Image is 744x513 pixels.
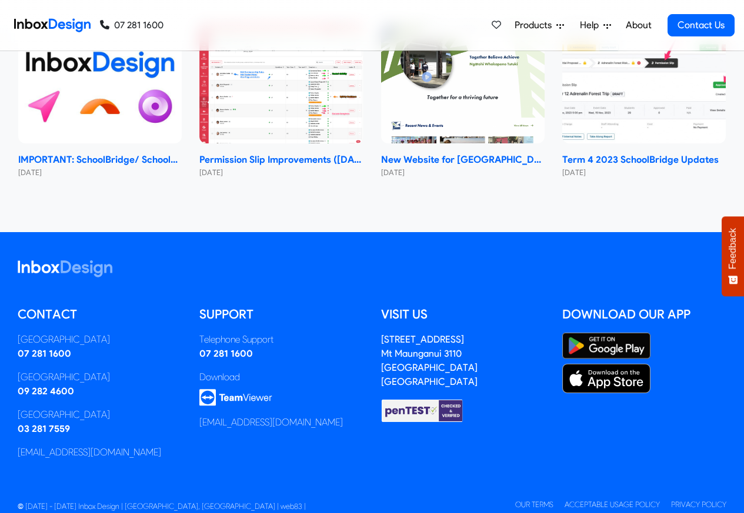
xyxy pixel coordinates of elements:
button: Feedback - Show survey [722,216,744,296]
a: 09 282 4600 [18,385,74,397]
a: Privacy Policy [671,500,726,509]
img: IMPORTANT: SchoolBridge/ SchoolPoint Data- Sharing Information- NEW 2024 [18,21,182,144]
small: [DATE] [381,167,545,178]
strong: New Website for [GEOGRAPHIC_DATA] [381,153,545,167]
small: [DATE] [18,167,182,178]
h5: Contact [18,306,182,323]
div: [GEOGRAPHIC_DATA] [18,370,182,384]
a: 07 281 1600 [100,18,164,32]
span: Products [515,18,556,32]
a: 07 281 1600 [18,348,71,359]
a: [STREET_ADDRESS]Mt Maunganui 3110[GEOGRAPHIC_DATA][GEOGRAPHIC_DATA] [381,334,478,387]
a: 07 281 1600 [199,348,253,359]
a: Permission Slip Improvements (June 2024) Permission Slip Improvements ([DATE]) [DATE] [199,21,363,179]
a: Help [575,14,616,37]
a: About [622,14,655,37]
span: Feedback [728,228,738,269]
strong: IMPORTANT: SchoolBridge/ SchoolPoint Data- Sharing Information- NEW 2024 [18,153,182,167]
a: Checked & Verified by penTEST [381,404,463,415]
a: IMPORTANT: SchoolBridge/ SchoolPoint Data- Sharing Information- NEW 2024 IMPORTANT: SchoolBridge/... [18,21,182,179]
a: Our Terms [515,500,553,509]
a: Contact Us [668,14,735,36]
span: Help [580,18,603,32]
a: Term 4 2023 SchoolBridge Updates Term 4 2023 SchoolBridge Updates [DATE] [562,21,726,179]
img: logo_teamviewer.svg [199,389,272,406]
h5: Support [199,306,363,323]
img: Permission Slip Improvements (June 2024) [199,21,363,144]
h5: Visit us [381,306,545,323]
div: Telephone Support [199,333,363,347]
img: logo_inboxdesign_white.svg [18,260,112,277]
strong: Term 4 2023 SchoolBridge Updates [562,153,726,167]
div: [GEOGRAPHIC_DATA] [18,333,182,347]
h5: Download our App [562,306,726,323]
span: © [DATE] - [DATE] Inbox Design | [GEOGRAPHIC_DATA], [GEOGRAPHIC_DATA] | web83 | [18,502,306,511]
a: 03 281 7559 [18,423,70,434]
a: Acceptable Usage Policy [565,500,660,509]
img: Checked & Verified by penTEST [381,398,463,423]
img: Google Play Store [562,333,650,359]
img: New Website for Whangaparāoa College [381,21,545,144]
a: New Website for Whangaparāoa College New Website for [GEOGRAPHIC_DATA] [DATE] [381,21,545,179]
div: Download [199,370,363,384]
a: Products [510,14,569,37]
a: [EMAIL_ADDRESS][DOMAIN_NAME] [199,417,343,428]
div: [GEOGRAPHIC_DATA] [18,408,182,422]
img: Apple App Store [562,364,650,393]
small: [DATE] [199,167,363,178]
small: [DATE] [562,167,726,178]
a: [EMAIL_ADDRESS][DOMAIN_NAME] [18,447,161,458]
strong: Permission Slip Improvements ([DATE]) [199,153,363,167]
img: Term 4 2023 SchoolBridge Updates [562,21,726,144]
address: [STREET_ADDRESS] Mt Maunganui 3110 [GEOGRAPHIC_DATA] [GEOGRAPHIC_DATA] [381,334,478,387]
